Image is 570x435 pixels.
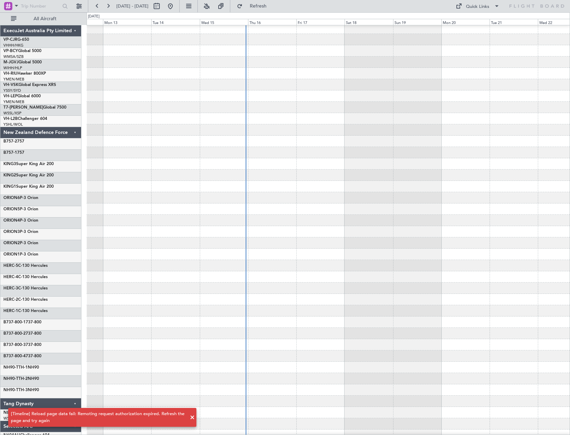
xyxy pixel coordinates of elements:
a: WMSA/SZB [3,54,24,59]
a: VHHH/HKG [3,43,24,48]
a: VP-CJRG-650 [3,38,29,42]
a: T7-[PERSON_NAME]Global 7500 [3,105,66,110]
a: VP-BCYGlobal 5000 [3,49,41,53]
div: Thu 16 [248,19,296,25]
span: T7-[PERSON_NAME] [3,105,43,110]
a: YMEN/MEB [3,99,24,104]
a: ORION2P-3 Orion [3,241,38,245]
a: B757-1757 [3,151,24,155]
div: Tue 14 [151,19,199,25]
span: ORION2 [3,241,20,245]
span: B737-800-3 [3,343,26,347]
div: [Timeline] Reload page data fail: Remoting request authorization expired. Refresh the page and tr... [11,411,186,424]
a: ORION3P-3 Orion [3,230,38,234]
span: VH-VSK [3,83,18,87]
span: M-JGVJ [3,60,18,64]
span: VP-BCY [3,49,18,53]
span: NH90-TTH-2 [3,377,28,381]
span: VP-CJR [3,38,17,42]
a: VH-RIUHawker 800XP [3,72,46,76]
span: HERC-5 [3,264,18,268]
a: YMEN/MEB [3,77,24,82]
span: VH-RIU [3,72,17,76]
a: HERC-2C-130 Hercules [3,298,48,302]
div: [DATE] [88,14,100,20]
div: Sun 19 [393,19,441,25]
a: KING1Super King Air 200 [3,185,54,189]
div: Wed 15 [200,19,248,25]
div: Sat 18 [345,19,393,25]
div: Fri 17 [296,19,345,25]
button: Quick Links [452,1,503,12]
span: HERC-2 [3,298,18,302]
span: ORION6 [3,196,20,200]
span: B757-2 [3,139,17,144]
a: NH90-TTH-1NH90 [3,365,39,370]
a: YSSY/SYD [3,88,21,93]
a: ORION6P-3 Orion [3,196,38,200]
a: B737-800-4737-800 [3,354,41,358]
button: Refresh [234,1,275,12]
span: HERC-3 [3,286,18,290]
a: HERC-5C-130 Hercules [3,264,48,268]
span: [DATE] - [DATE] [116,3,148,9]
span: B737-800-1 [3,320,26,324]
span: KING2 [3,173,16,177]
span: KING3 [3,162,16,166]
span: HERC-4 [3,275,18,279]
span: B757-1 [3,151,17,155]
span: VH-LEP [3,94,17,98]
span: Refresh [244,4,273,9]
div: Tue 21 [490,19,538,25]
a: ORION1P-3 Orion [3,252,38,257]
input: Trip Number [21,1,60,11]
span: B737-800-2 [3,332,26,336]
span: ORION5 [3,207,20,211]
div: Mon 13 [103,19,151,25]
span: HERC-1 [3,309,18,313]
span: ORION4 [3,219,20,223]
a: B737-800-1737-800 [3,320,41,324]
button: All Aircraft [8,13,74,24]
div: Quick Links [466,3,489,10]
a: ORION5P-3 Orion [3,207,38,211]
span: VH-L2B [3,117,18,121]
a: VH-VSKGlobal Express XRS [3,83,56,87]
a: M-JGVJGlobal 5000 [3,60,42,64]
a: KING3Super King Air 200 [3,162,54,166]
a: NH90-TTH-2NH90 [3,377,39,381]
a: YSHL/WOL [3,122,23,127]
a: B737-800-3737-800 [3,343,41,347]
a: B737-800-2737-800 [3,332,41,336]
span: ORION1 [3,252,20,257]
a: HERC-4C-130 Hercules [3,275,48,279]
span: NH90-TTH-1 [3,365,28,370]
span: NH90-TTH-3 [3,388,28,392]
a: WIHH/HLP [3,65,22,71]
span: B737-800-4 [3,354,26,358]
a: WSSL/XSP [3,111,22,116]
span: ORION3 [3,230,20,234]
a: VH-L2BChallenger 604 [3,117,47,121]
span: All Aircraft [18,16,72,21]
a: HERC-1C-130 Hercules [3,309,48,313]
a: KING2Super King Air 200 [3,173,54,177]
a: B757-2757 [3,139,24,144]
span: KING1 [3,185,16,189]
a: VH-LEPGlobal 6000 [3,94,41,98]
a: ORION4P-3 Orion [3,219,38,223]
a: HERC-3C-130 Hercules [3,286,48,290]
div: Mon 20 [441,19,490,25]
a: NH90-TTH-3NH90 [3,388,39,392]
